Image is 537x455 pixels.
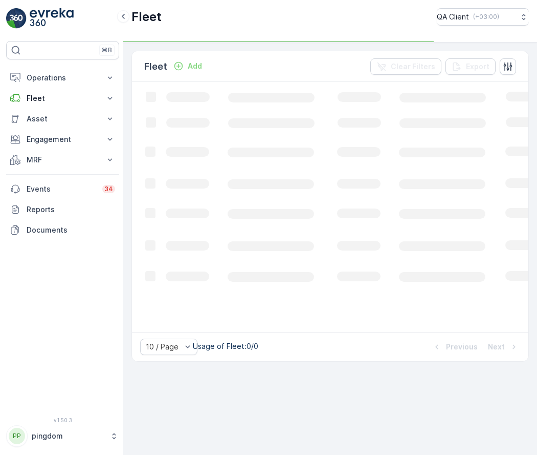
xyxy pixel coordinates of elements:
[27,155,99,165] p: MRF
[27,73,99,83] p: Operations
[169,60,206,72] button: Add
[30,8,74,29] img: logo_light-DOdMpM7g.png
[391,61,435,72] p: Clear Filters
[370,58,441,75] button: Clear Filters
[437,8,529,26] button: QA Client(+03:00)
[446,342,478,352] p: Previous
[131,9,162,25] p: Fleet
[6,220,119,240] a: Documents
[6,417,119,423] span: v 1.50.3
[6,199,119,220] a: Reports
[6,150,119,170] button: MRF
[6,425,119,447] button: PPpingdom
[6,8,27,29] img: logo
[6,129,119,150] button: Engagement
[466,61,489,72] p: Export
[6,88,119,109] button: Fleet
[193,341,258,351] p: Usage of Fleet : 0/0
[27,184,96,194] p: Events
[27,114,99,124] p: Asset
[27,204,115,215] p: Reports
[188,61,202,71] p: Add
[487,341,520,353] button: Next
[27,134,99,144] p: Engagement
[6,179,119,199] a: Events34
[437,12,469,22] p: QA Client
[431,341,479,353] button: Previous
[27,93,99,104] p: Fleet
[6,109,119,129] button: Asset
[488,342,505,352] p: Next
[473,13,499,21] p: ( +03:00 )
[27,225,115,235] p: Documents
[32,431,105,441] p: pingdom
[102,46,112,54] p: ⌘B
[6,68,119,88] button: Operations
[144,59,167,74] p: Fleet
[9,428,25,444] div: PP
[104,185,113,193] p: 34
[445,58,496,75] button: Export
